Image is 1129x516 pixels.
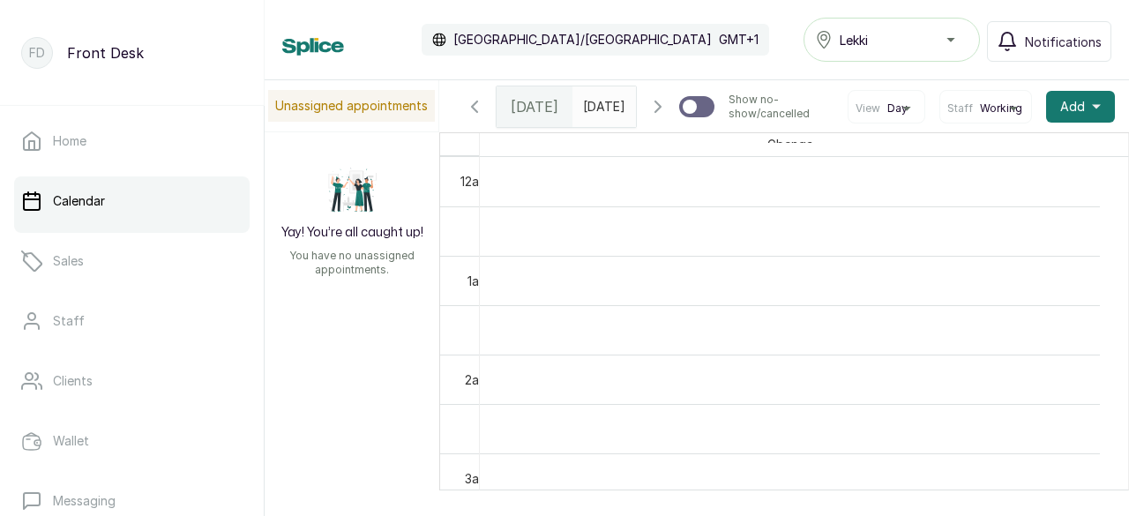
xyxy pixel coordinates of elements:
[764,133,817,155] span: Gbenga
[14,296,250,346] a: Staff
[53,432,89,450] p: Wallet
[14,416,250,466] a: Wallet
[53,492,116,510] p: Messaging
[987,21,1111,62] button: Notifications
[804,18,980,62] button: Lekki
[53,192,105,210] p: Calendar
[53,372,93,390] p: Clients
[53,132,86,150] p: Home
[29,44,45,62] p: FD
[14,236,250,286] a: Sales
[67,42,144,64] p: Front Desk
[947,101,973,116] span: Staff
[511,96,558,117] span: [DATE]
[281,224,423,242] h2: Yay! You’re all caught up!
[1060,98,1085,116] span: Add
[1025,33,1102,51] span: Notifications
[461,469,492,488] div: 3am
[53,312,85,330] p: Staff
[53,252,84,270] p: Sales
[457,172,492,191] div: 12am
[14,176,250,226] a: Calendar
[887,101,908,116] span: Day
[497,86,572,127] div: [DATE]
[464,272,492,290] div: 1am
[856,101,917,116] button: ViewDay
[1046,91,1115,123] button: Add
[980,101,1022,116] span: Working
[856,101,880,116] span: View
[719,31,759,49] p: GMT+1
[461,370,492,389] div: 2am
[14,356,250,406] a: Clients
[729,93,834,121] p: Show no-show/cancelled
[453,31,712,49] p: [GEOGRAPHIC_DATA]/[GEOGRAPHIC_DATA]
[275,249,429,277] p: You have no unassigned appointments.
[840,31,868,49] span: Lekki
[268,90,435,122] p: Unassigned appointments
[947,101,1024,116] button: StaffWorking
[14,116,250,166] a: Home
